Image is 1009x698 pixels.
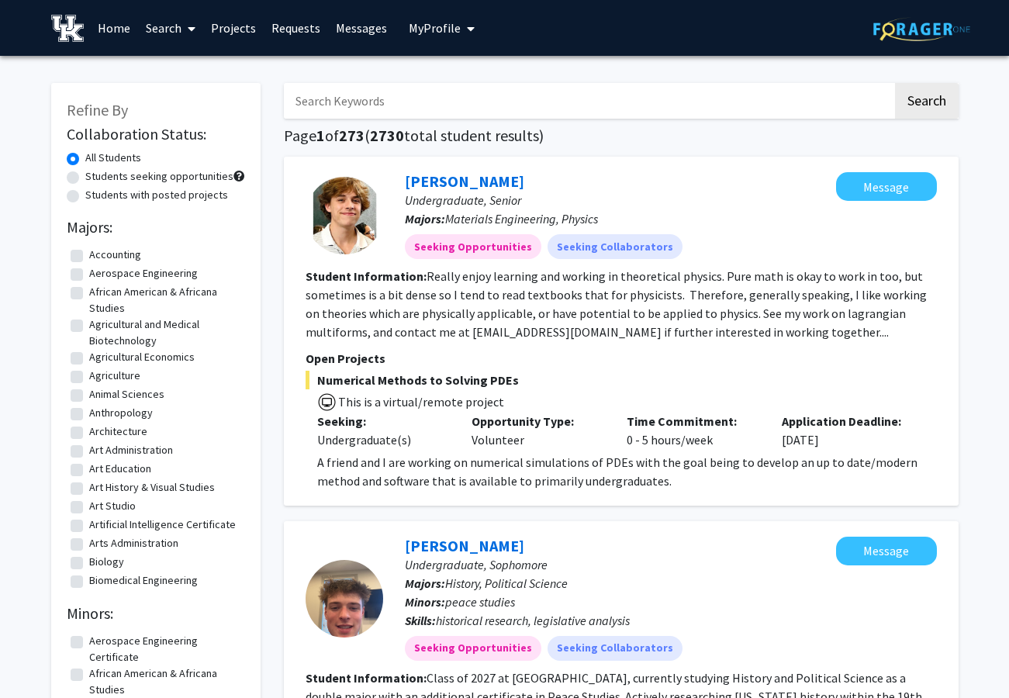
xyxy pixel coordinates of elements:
[89,633,241,665] label: Aerospace Engineering Certificate
[405,171,524,191] a: [PERSON_NAME]
[306,268,427,284] b: Student Information:
[89,423,147,440] label: Architecture
[337,394,504,409] span: This is a virtual/remote project
[627,412,758,430] p: Time Commitment:
[89,265,198,282] label: Aerospace Engineering
[548,636,682,661] mat-chip: Seeking Collaborators
[67,604,245,623] h2: Minors:
[67,125,245,143] h2: Collaboration Status:
[284,83,893,119] input: Search Keywords
[89,368,140,384] label: Agriculture
[317,412,449,430] p: Seeking:
[445,211,598,226] span: Materials Engineering, Physics
[306,371,937,389] span: Numerical Methods to Solving PDEs
[445,594,515,610] span: peace studies
[89,554,124,570] label: Biology
[782,412,914,430] p: Application Deadline:
[405,192,521,208] span: Undergraduate, Senior
[895,83,959,119] button: Search
[405,636,541,661] mat-chip: Seeking Opportunities
[316,126,325,145] span: 1
[12,628,66,686] iframe: Chat
[89,665,241,698] label: African American & Africana Studies
[436,613,630,628] span: historical research, legislative analysis
[405,613,436,628] b: Skills:
[138,1,203,55] a: Search
[89,498,136,514] label: Art Studio
[339,126,365,145] span: 273
[409,20,461,36] span: My Profile
[770,412,925,449] div: [DATE]
[306,670,427,686] b: Student Information:
[405,575,445,591] b: Majors:
[85,168,233,185] label: Students seeking opportunities
[89,479,215,496] label: Art History & Visual Studies
[405,536,524,555] a: [PERSON_NAME]
[89,284,241,316] label: African American & Africana Studies
[306,268,927,340] fg-read-more: Really enjoy learning and working in theoretical physics. Pure math is okay to work in too, but s...
[67,218,245,237] h2: Majors:
[89,591,202,607] label: Biosystems Engineering
[89,535,178,551] label: Arts Administration
[460,412,615,449] div: Volunteer
[284,126,959,145] h1: Page of ( total student results)
[548,234,682,259] mat-chip: Seeking Collaborators
[836,172,937,201] button: Message Gabriel Suarez
[51,15,85,42] img: University of Kentucky Logo
[203,1,264,55] a: Projects
[405,234,541,259] mat-chip: Seeking Opportunities
[89,247,141,263] label: Accounting
[306,351,385,366] span: Open Projects
[89,442,173,458] label: Art Administration
[317,453,937,490] p: A friend and I are working on numerical simulations of PDEs with the goal being to develop an up ...
[405,594,445,610] b: Minors:
[836,537,937,565] button: Message Reece Harris
[89,517,236,533] label: Artificial Intelligence Certificate
[90,1,138,55] a: Home
[89,316,241,349] label: Agricultural and Medical Biotechnology
[89,572,198,589] label: Biomedical Engineering
[370,126,404,145] span: 2730
[317,430,449,449] div: Undergraduate(s)
[85,150,141,166] label: All Students
[445,575,568,591] span: History, Political Science
[328,1,395,55] a: Messages
[405,557,548,572] span: Undergraduate, Sophomore
[472,412,603,430] p: Opportunity Type:
[89,461,151,477] label: Art Education
[873,17,970,41] img: ForagerOne Logo
[89,386,164,403] label: Animal Sciences
[67,100,128,119] span: Refine By
[264,1,328,55] a: Requests
[405,211,445,226] b: Majors:
[85,187,228,203] label: Students with posted projects
[615,412,770,449] div: 0 - 5 hours/week
[89,405,153,421] label: Anthropology
[89,349,195,365] label: Agricultural Economics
